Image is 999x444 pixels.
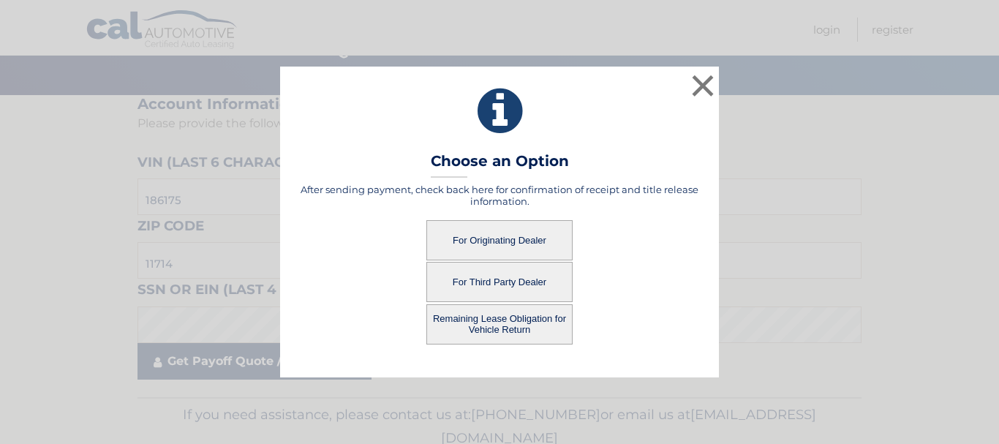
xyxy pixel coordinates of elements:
[431,152,569,178] h3: Choose an Option
[426,220,573,260] button: For Originating Dealer
[426,304,573,345] button: Remaining Lease Obligation for Vehicle Return
[688,71,717,100] button: ×
[426,262,573,302] button: For Third Party Dealer
[298,184,701,207] h5: After sending payment, check back here for confirmation of receipt and title release information.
